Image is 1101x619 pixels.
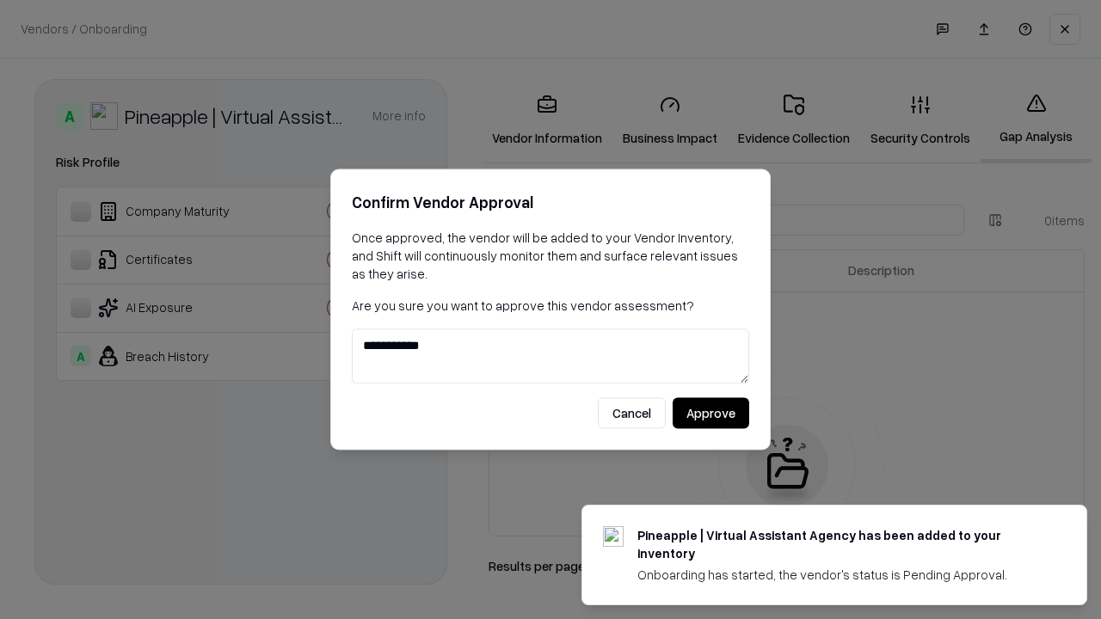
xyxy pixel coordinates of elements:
[352,190,749,215] h2: Confirm Vendor Approval
[603,526,624,547] img: trypineapple.com
[352,297,749,315] p: Are you sure you want to approve this vendor assessment?
[637,566,1045,584] div: Onboarding has started, the vendor's status is Pending Approval.
[673,398,749,429] button: Approve
[352,229,749,283] p: Once approved, the vendor will be added to your Vendor Inventory, and Shift will continuously mon...
[637,526,1045,562] div: Pineapple | Virtual Assistant Agency has been added to your inventory
[598,398,666,429] button: Cancel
